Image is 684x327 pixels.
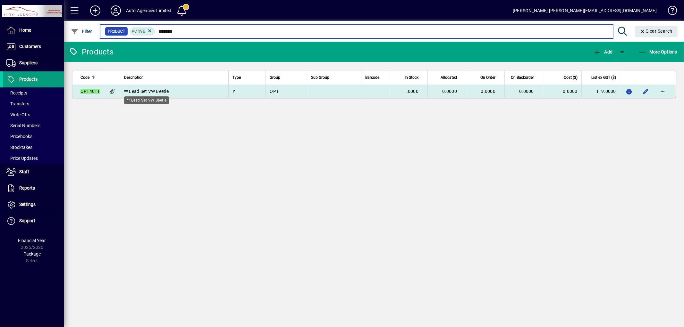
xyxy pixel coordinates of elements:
span: ** Lead Set VW Beetle [124,89,169,94]
div: Group [270,74,303,81]
span: Staff [19,169,29,174]
span: Receipts [6,90,27,95]
a: Stocktakes [3,142,64,153]
td: 0.0000 [543,85,581,98]
span: Price Updates [6,156,38,161]
span: Reports [19,185,35,191]
span: Allocated [441,74,457,81]
a: Knowledge Base [663,1,676,22]
div: Code [80,74,100,81]
span: Customers [19,44,41,49]
div: Products [69,47,114,57]
span: Code [80,74,89,81]
div: On Order [470,74,501,81]
div: In Stock [393,74,424,81]
span: Cost ($) [564,74,578,81]
span: Barcode [365,74,379,81]
button: Edit [641,86,651,96]
a: Home [3,22,64,38]
div: ** Lead Set VW Beetle [124,96,169,104]
span: Stocktakes [6,145,32,150]
span: Product [108,28,125,35]
div: Sub Group [311,74,357,81]
mat-chip: Activation Status: Active [130,27,155,36]
button: Clear [635,26,678,37]
span: Filter [71,29,92,34]
span: Financial Year [18,238,46,243]
span: Products [19,77,38,82]
span: 1.0000 [404,89,419,94]
span: Pricebooks [6,134,32,139]
div: Allocated [432,74,463,81]
a: Settings [3,197,64,213]
span: Y [232,89,235,94]
span: Suppliers [19,60,38,65]
span: Active [132,29,145,34]
span: Serial Numbers [6,123,40,128]
span: Write Offs [6,112,30,117]
span: Sub Group [311,74,329,81]
a: Serial Numbers [3,120,64,131]
span: List ex GST ($) [591,74,616,81]
span: Add [593,49,612,54]
div: Description [124,74,224,81]
div: Type [232,74,262,81]
span: 0.0000 [443,89,457,94]
button: Filter [69,26,94,37]
a: Reports [3,180,64,196]
span: Transfers [6,101,29,106]
a: Price Updates [3,153,64,164]
td: 119.0000 [581,85,620,98]
a: Customers [3,39,64,55]
button: More options [657,86,668,96]
span: 0.0000 [519,89,534,94]
em: OPT4011 [80,89,100,94]
a: Transfers [3,98,64,109]
span: Group [270,74,280,81]
span: Support [19,218,35,223]
span: OPT [270,89,279,94]
span: Type [232,74,241,81]
button: Add [592,46,614,58]
a: Suppliers [3,55,64,71]
a: Receipts [3,87,64,98]
div: On Backorder [509,74,540,81]
button: Add [85,5,106,16]
span: On Backorder [511,74,534,81]
span: Clear Search [640,29,673,34]
span: 0.0000 [481,89,496,94]
button: Profile [106,5,126,16]
span: Settings [19,202,36,207]
div: Barcode [365,74,385,81]
span: In Stock [405,74,418,81]
button: More Options [637,46,679,58]
a: Support [3,213,64,229]
div: [PERSON_NAME] [PERSON_NAME][EMAIL_ADDRESS][DOMAIN_NAME] [513,5,657,16]
span: More Options [638,49,678,54]
span: On Order [480,74,495,81]
a: Write Offs [3,109,64,120]
a: Staff [3,164,64,180]
span: Home [19,28,31,33]
span: Description [124,74,144,81]
a: Pricebooks [3,131,64,142]
div: Auto Agencies Limited [126,5,172,16]
span: Package [23,251,41,257]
